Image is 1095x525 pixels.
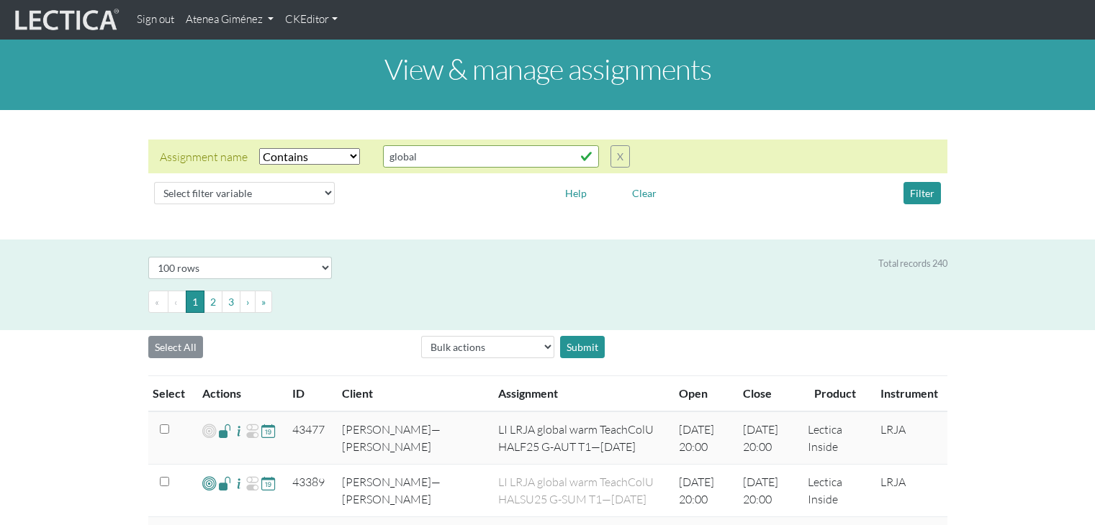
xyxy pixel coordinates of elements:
[148,336,203,358] button: Select All
[734,465,798,517] td: [DATE] 20:00
[799,376,873,412] th: Product
[284,411,333,465] td: 43477
[670,411,734,465] td: [DATE] 20:00
[186,291,204,313] button: Go to page 1
[559,182,593,204] button: Help
[872,411,947,465] td: LRJA
[180,6,279,34] a: Atenea Giménez
[218,422,232,439] span: Access List
[333,465,490,517] td: [PERSON_NAME]—[PERSON_NAME]
[610,145,630,168] button: X
[232,422,245,439] span: Assignment Details
[490,465,671,517] td: LI LRJA global warm TeachColU HALSU25 G-SUM T1—[DATE]
[160,148,248,165] div: Assignment name
[261,475,275,491] span: Update close date
[559,185,593,198] a: Help
[872,465,947,517] td: LRJA
[799,411,873,465] td: Lectica Inside
[218,475,232,491] span: Access List
[626,182,663,204] button: Clear
[12,6,120,34] img: lecticalive
[255,291,272,313] button: Go to last page
[148,291,947,313] ul: Pagination
[222,291,240,313] button: Go to page 3
[670,376,734,412] th: Open
[560,336,605,358] div: Submit
[232,475,245,492] span: Assignment Details
[284,376,333,412] th: ID
[204,291,222,313] button: Go to page 2
[904,182,941,204] button: Filter
[734,411,798,465] td: [DATE] 20:00
[245,475,259,492] span: Re-open Assignment
[131,6,180,34] a: Sign out
[734,376,798,412] th: Close
[279,6,343,34] a: CKEditor
[878,257,947,270] div: Total records 240
[333,376,490,412] th: Client
[148,376,194,412] th: Select
[799,465,873,517] td: Lectica Inside
[490,376,671,412] th: Assignment
[670,465,734,517] td: [DATE] 20:00
[872,376,947,412] th: Instrument
[284,465,333,517] td: 43389
[490,411,671,465] td: LI LRJA global warm TeachColU HALF25 G-AUT T1—[DATE]
[261,422,275,439] span: Update close date
[333,411,490,465] td: [PERSON_NAME]—[PERSON_NAME]
[202,422,216,439] span: Add VCoLs
[202,475,216,491] span: Add VCoLs
[240,291,256,313] button: Go to next page
[194,376,284,412] th: Actions
[245,422,259,439] span: Re-open Assignment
